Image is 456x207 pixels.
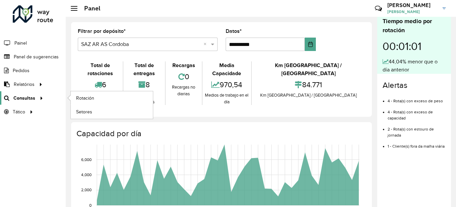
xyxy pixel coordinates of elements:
[102,81,106,89] font: 6
[13,109,25,114] font: Tático
[185,72,189,81] font: 0
[226,28,240,34] font: Datos
[172,62,195,68] font: Recargas
[388,99,443,103] font: 4 - Rota(s) con exceso de peso
[13,95,35,101] font: Consultas
[71,105,153,118] a: Setores
[388,110,433,120] font: 4 - Rota(s) con exceso de capacidad
[14,41,27,46] font: Painel
[172,85,195,96] font: Recargas no diarias
[383,59,438,72] font: 44,04% menor que o día anterior
[78,28,124,34] font: Filtrar por depósito
[13,68,30,73] font: Pedidos
[81,188,92,192] text: 2,000
[14,82,35,87] font: Relatórios
[71,91,153,105] a: Rotación
[371,1,386,16] a: Contacto Rápido
[383,81,407,90] font: Alertas
[76,96,94,101] font: Rotación
[14,54,59,59] font: Panel de sugerencias
[88,62,113,76] font: Total de rotaciones
[383,41,421,52] font: 00:01:01
[81,172,92,177] text: 4,000
[212,62,241,76] font: Media Capacidade
[275,62,342,76] font: Km [GEOGRAPHIC_DATA] / [GEOGRAPHIC_DATA]
[220,81,242,89] font: 970,54
[388,127,434,137] font: 2 - Rota(s) con estouro de jornada
[84,4,100,12] font: Panel
[305,38,316,51] button: Elija fecha
[205,93,248,104] font: Medios de trabajo en el día
[204,40,209,48] span: Clear all
[81,157,92,161] text: 6,000
[383,18,432,34] font: Tiempo medio por rotación
[76,129,141,138] font: Capacidad por día
[76,109,92,114] font: Setores
[302,81,322,89] font: 84.771
[146,81,150,89] font: 8
[387,2,431,8] font: [PERSON_NAME]
[387,9,420,14] font: [PERSON_NAME]
[260,93,357,98] font: Km [GEOGRAPHIC_DATA] / [GEOGRAPHIC_DATA]
[388,144,445,148] font: 1 - Cliente(s) fora da malha viária
[133,62,155,76] font: Total de entregas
